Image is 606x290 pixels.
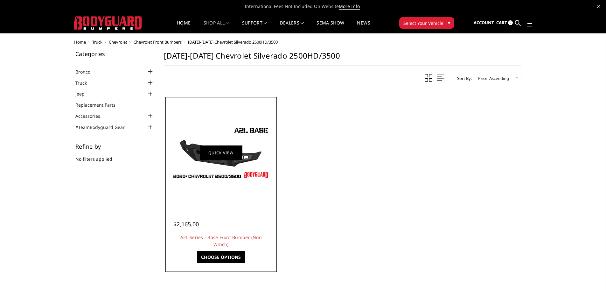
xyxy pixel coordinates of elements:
a: Quick view [200,145,242,160]
a: Chevrolet Front Bumpers [134,39,182,45]
a: Account [474,14,494,32]
img: BODYGUARD BUMPERS [74,16,143,30]
a: Choose Options [197,251,245,263]
span: Account [474,20,494,25]
a: News [357,21,370,33]
a: Support [242,21,267,33]
a: shop all [204,21,229,33]
a: Chevrolet [109,39,127,45]
a: Cart 0 [496,14,513,32]
h5: Categories [75,51,154,57]
a: Jeep [75,90,93,97]
a: Replacement Parts [75,102,123,108]
a: Truck [92,39,102,45]
span: ▾ [448,19,450,26]
span: 0 [508,20,513,25]
button: Select Your Vehicle [399,17,454,29]
a: Bronco [75,68,98,75]
a: #TeamBodyguard Gear [75,124,133,131]
a: SEMA Show [317,21,344,33]
a: A2L Series - Base Front Bumper (Non Winch) A2L Series - Base Front Bumper (Non Winch) [167,99,275,207]
h5: Refine by [75,144,154,149]
span: $2,165.00 [173,220,199,228]
label: Sort By: [454,74,472,83]
div: No filters applied [75,144,154,169]
span: [DATE]-[DATE] Chevrolet Silverado 2500HD/3500 [188,39,278,45]
a: Home [74,39,86,45]
span: Cart [496,20,507,25]
a: A2L Series - Base Front Bumper (Non Winch) [180,234,262,247]
a: Dealers [280,21,304,33]
img: A2L Series - Base Front Bumper (Non Winch) [170,124,272,181]
span: Select Your Vehicle [403,20,443,26]
h1: [DATE]-[DATE] Chevrolet Silverado 2500HD/3500 [164,51,521,66]
a: Home [177,21,191,33]
a: Truck [75,80,95,86]
a: More Info [339,3,360,10]
a: Accessories [75,113,108,119]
